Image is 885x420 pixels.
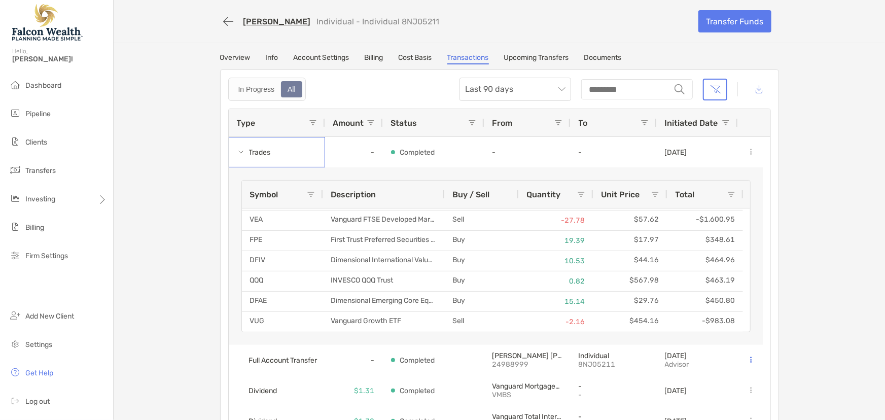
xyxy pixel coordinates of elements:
[9,135,21,148] img: clients icon
[400,146,435,159] p: Completed
[492,391,562,399] p: VMBS
[676,190,695,199] span: Total
[25,312,74,321] span: Add New Client
[447,53,489,64] a: Transactions
[601,190,640,199] span: Unit Price
[25,252,68,260] span: Firm Settings
[25,110,51,118] span: Pipeline
[12,4,83,41] img: Falcon Wealth Planning Logo
[504,53,569,64] a: Upcoming Transfers
[445,271,519,291] div: Buy
[242,231,323,251] div: FPE
[25,223,44,232] span: Billing
[9,395,21,407] img: logout icon
[237,118,256,128] span: Type
[25,166,56,175] span: Transfers
[527,190,561,199] span: Quantity
[527,275,585,288] p: 0.82
[492,382,562,391] p: Vanguard Mortgage-Backed Securities ETF
[584,53,622,64] a: Documents
[9,309,21,322] img: add_new_client icon
[331,190,376,199] span: Description
[25,138,47,147] span: Clients
[593,271,667,291] div: $567.98
[445,251,519,271] div: Buy
[9,164,21,176] img: transfers icon
[667,231,744,251] div: $348.61
[579,148,649,157] p: -
[365,53,383,64] a: Billing
[249,352,317,369] span: Full Account Transfer
[667,271,744,291] div: $463.19
[593,251,667,271] div: $44.16
[9,79,21,91] img: dashboard icon
[593,292,667,311] div: $29.76
[703,79,727,100] button: Clear filters
[9,338,21,350] img: settings icon
[317,17,440,26] p: Individual - Individual 8NJ05211
[492,118,513,128] span: From
[579,352,649,360] p: Individual
[242,271,323,291] div: QQQ
[593,211,667,230] div: $57.62
[391,118,417,128] span: Status
[249,144,271,161] span: Trades
[242,251,323,271] div: DFIV
[665,352,689,360] p: [DATE]
[667,312,744,332] div: -$983.08
[250,190,278,199] span: Symbol
[665,148,687,157] p: [DATE]
[527,255,585,267] p: 10.53
[593,312,667,332] div: $454.16
[698,10,771,32] a: Transfer Funds
[667,292,744,311] div: $450.80
[9,221,21,233] img: billing icon
[579,391,649,399] p: -
[445,211,519,230] div: Sell
[266,53,278,64] a: Info
[249,382,277,399] span: Dividend
[228,78,306,101] div: segmented control
[527,234,585,247] p: 19.39
[325,137,383,167] div: -
[453,190,490,199] span: Buy / Sell
[323,211,445,230] div: Vanguard FTSE Developed Markets ETF
[492,352,562,360] p: CHARLES SCHWAB & CO., INC.
[579,118,588,128] span: To
[294,53,349,64] a: Account Settings
[400,354,435,367] p: Completed
[579,382,649,391] p: -
[325,345,383,375] div: -
[233,82,280,96] div: In Progress
[445,312,519,332] div: Sell
[9,366,21,378] img: get-help icon
[675,84,685,94] img: input icon
[25,340,52,349] span: Settings
[667,211,744,230] div: -$1,600.95
[25,81,61,90] span: Dashboard
[667,251,744,271] div: $464.96
[9,192,21,204] img: investing icon
[243,17,311,26] a: [PERSON_NAME]
[665,118,718,128] span: Initiated Date
[466,78,565,100] span: Last 90 days
[25,369,53,377] span: Get Help
[399,53,432,64] a: Cost Basis
[400,384,435,397] p: Completed
[445,231,519,251] div: Buy
[323,312,445,332] div: Vanguard Growth ETF
[593,231,667,251] div: $17.97
[492,148,562,157] p: -
[242,292,323,311] div: DFAE
[579,360,649,369] p: 8NJ05211
[9,107,21,119] img: pipeline icon
[527,295,585,308] p: 15.14
[220,53,251,64] a: Overview
[242,312,323,332] div: VUG
[323,292,445,311] div: Dimensional Emerging Core Equity Market ETF
[527,316,585,328] p: -2.16
[665,387,687,395] p: [DATE]
[25,397,50,406] span: Log out
[282,82,301,96] div: All
[323,251,445,271] div: Dimensional International Value ETF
